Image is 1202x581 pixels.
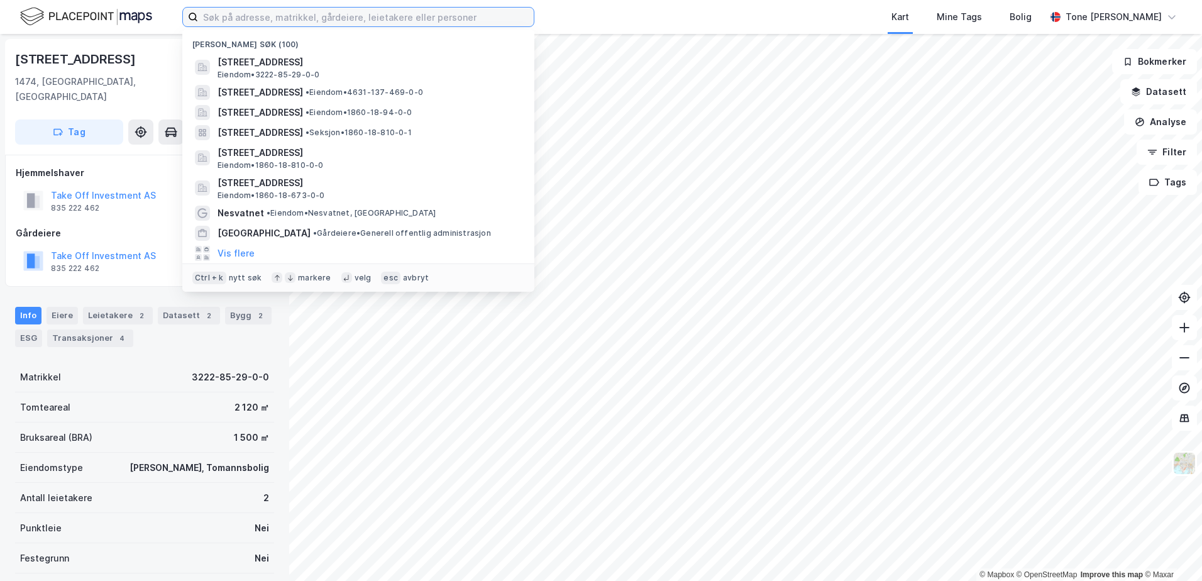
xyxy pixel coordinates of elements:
[15,307,41,324] div: Info
[135,309,148,322] div: 2
[16,226,273,241] div: Gårdeiere
[891,9,909,25] div: Kart
[306,87,423,97] span: Eiendom • 4631-137-469-0-0
[198,8,534,26] input: Søk på adresse, matrikkel, gårdeiere, leietakere eller personer
[192,272,226,284] div: Ctrl + k
[313,228,317,238] span: •
[158,307,220,324] div: Datasett
[202,309,215,322] div: 2
[306,128,412,138] span: Seksjon • 1860-18-810-0-1
[218,85,303,100] span: [STREET_ADDRESS]
[20,370,61,385] div: Matrikkel
[306,108,412,118] span: Eiendom • 1860-18-94-0-0
[255,521,269,536] div: Nei
[20,490,92,506] div: Antall leietakere
[937,9,982,25] div: Mine Tags
[20,551,69,566] div: Festegrunn
[15,74,205,104] div: 1474, [GEOGRAPHIC_DATA], [GEOGRAPHIC_DATA]
[218,105,303,120] span: [STREET_ADDRESS]
[16,165,273,180] div: Hjemmelshaver
[130,460,269,475] div: [PERSON_NAME], Tomannsbolig
[267,208,270,218] span: •
[298,273,331,283] div: markere
[218,246,255,261] button: Vis flere
[15,119,123,145] button: Tag
[218,206,264,221] span: Nesvatnet
[218,70,319,80] span: Eiendom • 3222-85-29-0-0
[47,307,78,324] div: Eiere
[182,30,534,52] div: [PERSON_NAME] søk (100)
[313,228,491,238] span: Gårdeiere • Generell offentlig administrasjon
[1172,451,1196,475] img: Z
[1081,570,1143,579] a: Improve this map
[1112,49,1197,74] button: Bokmerker
[218,145,519,160] span: [STREET_ADDRESS]
[1120,79,1197,104] button: Datasett
[218,55,519,70] span: [STREET_ADDRESS]
[218,160,324,170] span: Eiendom • 1860-18-810-0-0
[263,490,269,506] div: 2
[15,49,138,69] div: [STREET_ADDRESS]
[254,309,267,322] div: 2
[218,175,519,191] span: [STREET_ADDRESS]
[1139,521,1202,581] iframe: Chat Widget
[20,6,152,28] img: logo.f888ab2527a4732fd821a326f86c7f29.svg
[116,332,128,345] div: 4
[306,87,309,97] span: •
[234,400,269,415] div: 2 120 ㎡
[218,125,303,140] span: [STREET_ADDRESS]
[1066,9,1162,25] div: Tone [PERSON_NAME]
[1137,140,1197,165] button: Filter
[218,226,311,241] span: [GEOGRAPHIC_DATA]
[234,430,269,445] div: 1 500 ㎡
[306,108,309,117] span: •
[20,460,83,475] div: Eiendomstype
[1139,170,1197,195] button: Tags
[47,329,133,347] div: Transaksjoner
[83,307,153,324] div: Leietakere
[381,272,400,284] div: esc
[229,273,262,283] div: nytt søk
[1017,570,1078,579] a: OpenStreetMap
[225,307,272,324] div: Bygg
[255,551,269,566] div: Nei
[15,329,42,347] div: ESG
[1010,9,1032,25] div: Bolig
[20,521,62,536] div: Punktleie
[20,400,70,415] div: Tomteareal
[51,263,99,274] div: 835 222 462
[267,208,436,218] span: Eiendom • Nesvatnet, [GEOGRAPHIC_DATA]
[403,273,429,283] div: avbryt
[1124,109,1197,135] button: Analyse
[306,128,309,137] span: •
[979,570,1014,579] a: Mapbox
[218,191,325,201] span: Eiendom • 1860-18-673-0-0
[20,430,92,445] div: Bruksareal (BRA)
[192,370,269,385] div: 3222-85-29-0-0
[355,273,372,283] div: velg
[51,203,99,213] div: 835 222 462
